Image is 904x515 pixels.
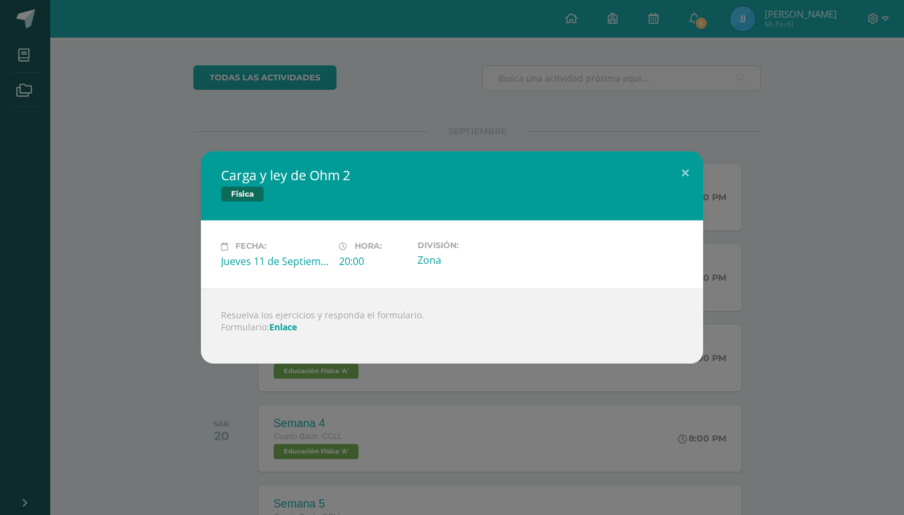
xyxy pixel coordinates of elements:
[221,166,683,184] h2: Carga y ley de Ohm 2
[667,151,703,194] button: Close (Esc)
[235,242,266,251] span: Fecha:
[417,253,525,267] div: Zona
[269,321,297,333] a: Enlace
[221,254,329,268] div: Jueves 11 de Septiembre
[339,254,407,268] div: 20:00
[417,241,525,250] label: División:
[201,288,703,364] div: Resuelva los ejercicios y responda el formulario. Formulario:
[221,187,264,202] span: Fisica
[355,242,382,251] span: Hora:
